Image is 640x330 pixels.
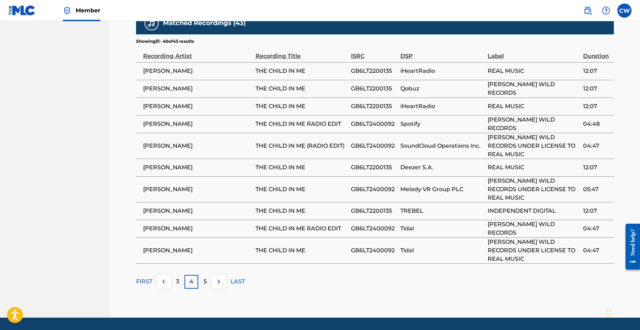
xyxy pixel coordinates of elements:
[76,6,100,14] span: Member
[143,224,252,233] span: [PERSON_NAME]
[143,84,252,93] span: [PERSON_NAME]
[189,277,193,286] p: 4
[488,207,580,215] span: INDEPENDENT DIGITAL
[605,296,640,330] iframe: Chat Widget
[351,224,397,233] span: GB6LT2400092
[256,246,347,255] span: THE CHILD IN ME
[256,185,347,194] span: THE CHILD IN ME
[607,303,611,324] div: Drag
[488,238,580,263] span: [PERSON_NAME] WILD RECORDS UNDER LICENSE TO REAL MUSIC
[400,45,484,60] div: DSP
[63,6,71,15] img: Top Rightsholder
[256,120,347,128] span: THE CHILD IN ME RADIO EDIT
[400,67,484,75] span: iHeartRadio
[583,163,610,172] span: 12:07
[143,45,252,60] div: Recording Artist
[143,142,252,150] span: [PERSON_NAME]
[163,19,246,27] h5: Matched Recordings (43)
[488,45,580,60] div: Label
[143,102,252,111] span: [PERSON_NAME]
[400,207,484,215] span: TREBEL
[581,4,595,18] a: Public Search
[351,207,397,215] span: GB6LT2200135
[143,246,252,255] span: [PERSON_NAME]
[400,84,484,93] span: Qobuz
[256,142,347,150] span: THE CHILD IN ME (RADIO EDIT)
[215,277,223,286] img: right
[400,120,484,128] span: Spotify
[400,224,484,233] span: Tidal
[400,185,484,194] span: Melody VR Group PLC
[256,163,347,172] span: THE CHILD IN ME
[583,67,610,75] span: 12:07
[351,67,397,75] span: GB6LT2200135
[583,207,610,215] span: 12:07
[136,38,194,45] p: Showing 31 - 40 of 43 results
[351,246,397,255] span: GB6LT2400092
[602,6,610,15] img: help
[351,120,397,128] span: GB6LT2400092
[583,120,610,128] span: 04:48
[400,246,484,255] span: Tidal
[583,6,592,15] img: search
[351,45,397,60] div: ISRC
[147,19,156,28] img: Matched Recordings
[143,185,252,194] span: [PERSON_NAME]
[617,4,632,18] div: User Menu
[176,277,179,286] p: 3
[351,84,397,93] span: GB6LT2200135
[488,102,580,111] span: REAL MUSIC
[351,142,397,150] span: GB6LT2400092
[351,102,397,111] span: GB6LT2200135
[488,220,580,237] span: [PERSON_NAME] WILD RECORDS
[143,120,252,128] span: [PERSON_NAME]
[256,67,347,75] span: THE CHILD IN ME
[230,277,245,286] p: LAST
[488,67,580,75] span: REAL MUSIC
[583,102,610,111] span: 12:07
[488,80,580,97] span: [PERSON_NAME] WILD RECORDS
[256,207,347,215] span: THE CHILD IN ME
[351,163,397,172] span: GB6LT2200135
[488,163,580,172] span: REAL MUSIC
[204,277,207,286] p: 5
[143,67,252,75] span: [PERSON_NAME]
[256,102,347,111] span: THE CHILD IN ME
[136,277,152,286] p: FIRST
[488,177,580,202] span: [PERSON_NAME] WILD RECORDS UNDER LICENSE TO REAL MUSIC
[583,224,610,233] span: 04:47
[351,185,397,194] span: GB6LT2400092
[256,224,347,233] span: THE CHILD IN ME RADIO EDIT
[620,218,640,275] iframe: Resource Center
[8,5,36,16] img: MLC Logo
[488,116,580,132] span: [PERSON_NAME] WILD RECORDS
[256,45,347,60] div: Recording Title
[400,163,484,172] span: Deezer S.A.
[143,207,252,215] span: [PERSON_NAME]
[400,142,484,150] span: SoundCloud Operations Inc.
[583,142,610,150] span: 04:47
[583,84,610,93] span: 12:07
[400,102,484,111] span: iHeartRadio
[599,4,613,18] div: Help
[256,84,347,93] span: THE CHILD IN ME
[159,277,168,286] img: left
[583,185,610,194] span: 05:47
[143,163,252,172] span: [PERSON_NAME]
[488,133,580,159] span: [PERSON_NAME] WILD RECORDS UNDER LICENSE TO REAL MUSIC
[583,45,610,60] div: Duration
[583,246,610,255] span: 04:47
